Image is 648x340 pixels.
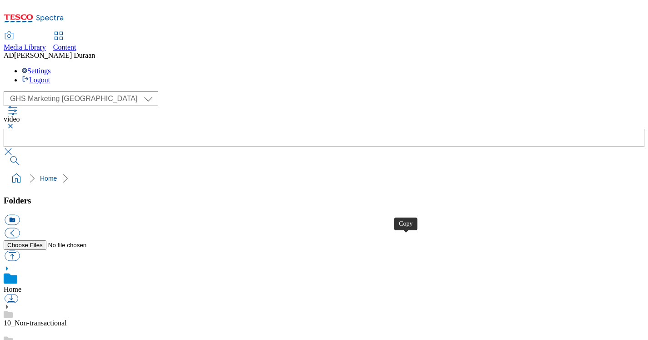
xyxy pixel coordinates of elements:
[4,51,14,59] span: AD
[53,32,76,51] a: Content
[40,175,57,182] a: Home
[53,43,76,51] span: Content
[4,196,644,206] h3: Folders
[14,51,95,59] span: [PERSON_NAME] Duraan
[4,43,46,51] span: Media Library
[9,171,24,186] a: home
[22,67,51,75] a: Settings
[4,32,46,51] a: Media Library
[4,319,67,327] a: 10_Non-transactional
[4,285,21,293] a: Home
[4,170,644,187] nav: breadcrumb
[4,115,20,123] span: video
[22,76,50,84] a: Logout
